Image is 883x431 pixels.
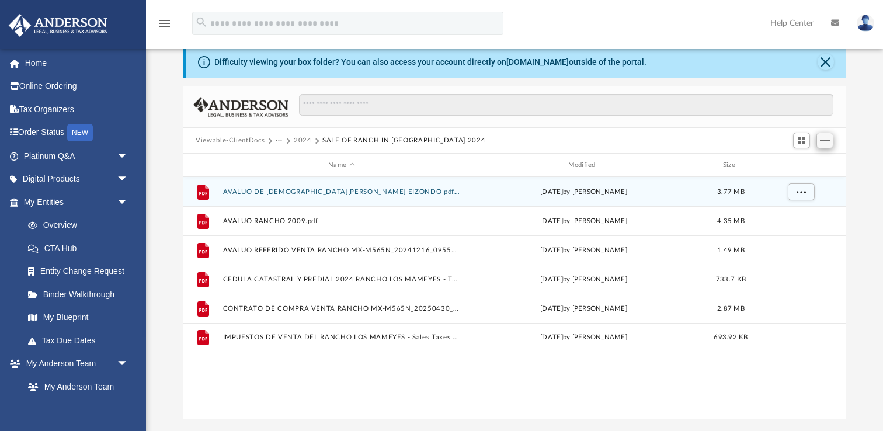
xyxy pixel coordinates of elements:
[540,276,563,283] span: [DATE]
[16,306,140,329] a: My Blueprint
[223,305,460,312] button: CONTRATO DE COMPRA VENTA RANCHO MX-M565N_20250430_171757 - PURCHASE AND SALE AGREEMENT FOR RANCH.pdf
[5,14,111,37] img: Anderson Advisors Platinum Portal
[540,334,563,340] span: [DATE]
[8,190,146,214] a: My Entitiesarrow_drop_down
[8,51,146,75] a: Home
[117,190,140,214] span: arrow_drop_down
[299,94,833,116] input: Search files and folders
[717,218,745,224] span: 4.35 MB
[223,333,460,341] button: IMPUESTOS DE VENTA DEL RANCHO LOS MAMEYES - Sales Taxes for [GEOGRAPHIC_DATA]pdf
[158,22,172,30] a: menu
[816,133,834,149] button: Add
[793,133,811,149] button: Switch to Grid View
[465,187,703,197] div: by [PERSON_NAME]
[759,160,841,171] div: id
[16,260,146,283] a: Entity Change Request
[714,334,748,340] span: 693.92 KB
[465,304,703,314] div: by [PERSON_NAME]
[8,98,146,121] a: Tax Organizers
[294,135,312,146] button: 2024
[8,121,146,145] a: Order StatusNEW
[465,274,703,285] div: by [PERSON_NAME]
[818,54,834,70] button: Close
[16,329,146,352] a: Tax Due Dates
[506,57,569,67] a: [DOMAIN_NAME]
[540,247,563,253] span: [DATE]
[465,245,703,256] div: by [PERSON_NAME]
[16,283,146,306] a: Binder Walkthrough
[16,214,146,237] a: Overview
[158,16,172,30] i: menu
[117,352,140,376] span: arrow_drop_down
[322,135,485,146] button: SALE OF RANCH IN [GEOGRAPHIC_DATA] 2024
[214,56,646,68] div: Difficulty viewing your box folder? You can also access your account directly on outside of the p...
[857,15,874,32] img: User Pic
[223,188,460,196] button: AVALUO DE [DEMOGRAPHIC_DATA][PERSON_NAME] EIZONDO pdf.pdf
[465,160,703,171] div: Modified
[717,247,745,253] span: 1.49 MB
[8,144,146,168] a: Platinum Q&Aarrow_drop_down
[8,75,146,98] a: Online Ordering
[195,16,208,29] i: search
[67,124,93,141] div: NEW
[540,189,563,195] span: [DATE]
[708,160,755,171] div: Size
[117,168,140,192] span: arrow_drop_down
[717,189,745,195] span: 3.77 MB
[223,160,460,171] div: Name
[540,305,563,312] span: [DATE]
[223,246,460,254] button: AVALUO REFERIDO VENTA RANCHO MX-M565N_20241216_095553 - APPRAISAL REFERRED TO RANCH SALE MX.pdf
[540,218,563,224] span: [DATE]
[465,332,703,343] div: by [PERSON_NAME]
[196,135,265,146] button: Viewable-ClientDocs
[716,276,746,283] span: 733.7 KB
[223,276,460,283] button: CEDULA CATASTRAL Y PREDIAL 2024 RANCHO LOS MAMEYES - Taxes Paid on the Foreign Property Sold.pdf
[8,352,140,376] a: My Anderson Teamarrow_drop_down
[788,183,815,201] button: More options
[8,168,146,191] a: Digital Productsarrow_drop_down
[223,217,460,225] button: AVALUO RANCHO 2009.pdf
[276,135,283,146] button: ···
[465,216,703,227] div: by [PERSON_NAME]
[16,237,146,260] a: CTA Hub
[188,160,217,171] div: id
[117,144,140,168] span: arrow_drop_down
[717,305,745,312] span: 2.87 MB
[16,375,134,398] a: My Anderson Team
[183,177,846,419] div: grid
